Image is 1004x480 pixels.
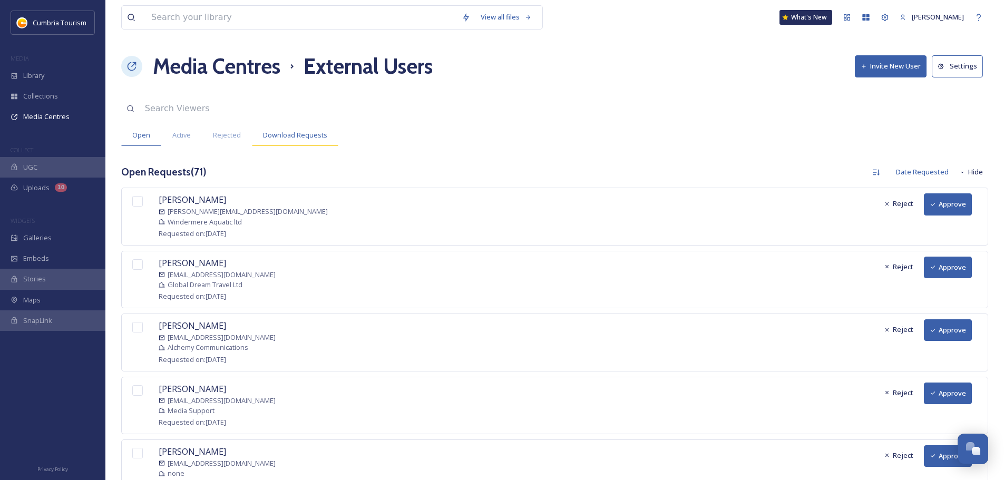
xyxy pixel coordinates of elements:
[17,17,27,28] img: images.jpg
[159,257,226,269] span: [PERSON_NAME]
[924,445,972,467] button: Approve
[159,320,226,331] span: [PERSON_NAME]
[879,193,919,214] button: Reject
[168,217,242,227] span: Windermere Aquatic ltd
[168,280,242,290] span: Global Dream Travel Ltd
[159,383,226,395] span: [PERSON_NAME]
[159,417,226,427] span: Requested on: [DATE]
[23,233,52,243] span: Galleries
[11,54,29,62] span: MEDIA
[23,71,44,81] span: Library
[153,51,280,82] a: Media Centres
[168,342,248,352] span: Alchemy Communications
[23,183,50,193] span: Uploads
[23,295,41,305] span: Maps
[879,445,919,466] button: Reject
[924,319,972,341] button: Approve
[159,446,226,457] span: [PERSON_NAME]
[23,274,46,284] span: Stories
[23,91,58,101] span: Collections
[168,332,276,342] span: [EMAIL_ADDRESS][DOMAIN_NAME]
[304,51,433,82] h1: External Users
[140,97,385,120] input: Search Viewers
[879,257,919,277] button: Reject
[924,383,972,404] button: Approve
[879,383,919,403] button: Reject
[159,355,226,364] span: Requested on: [DATE]
[37,462,68,475] a: Privacy Policy
[168,396,276,406] span: [EMAIL_ADDRESS][DOMAIN_NAME]
[924,193,972,215] button: Approve
[168,458,276,468] span: [EMAIL_ADDRESS][DOMAIN_NAME]
[779,10,832,25] a: What's New
[132,130,150,140] span: Open
[168,270,276,280] span: [EMAIL_ADDRESS][DOMAIN_NAME]
[213,130,241,140] span: Rejected
[121,164,207,180] h3: Open Requests ( 71 )
[172,130,191,140] span: Active
[168,468,184,478] span: none
[159,229,226,238] span: Requested on: [DATE]
[23,253,49,263] span: Embeds
[475,7,537,27] a: View all files
[33,18,86,27] span: Cumbria Tourism
[23,316,52,326] span: SnapLink
[891,162,954,182] div: Date Requested
[168,406,215,416] span: Media Support
[23,162,37,172] span: UGC
[37,466,68,473] span: Privacy Policy
[879,319,919,340] button: Reject
[932,55,988,77] a: Settings
[11,146,33,154] span: COLLECT
[894,7,969,27] a: [PERSON_NAME]
[159,291,226,301] span: Requested on: [DATE]
[11,217,35,224] span: WIDGETS
[55,183,67,192] div: 10
[168,207,328,217] span: [PERSON_NAME][EMAIL_ADDRESS][DOMAIN_NAME]
[954,162,988,182] button: Hide
[924,257,972,278] button: Approve
[912,12,964,22] span: [PERSON_NAME]
[855,55,927,77] button: Invite New User
[958,434,988,464] button: Open Chat
[159,194,226,205] span: [PERSON_NAME]
[932,55,983,77] button: Settings
[146,6,456,29] input: Search your library
[263,130,327,140] span: Download Requests
[23,112,70,122] span: Media Centres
